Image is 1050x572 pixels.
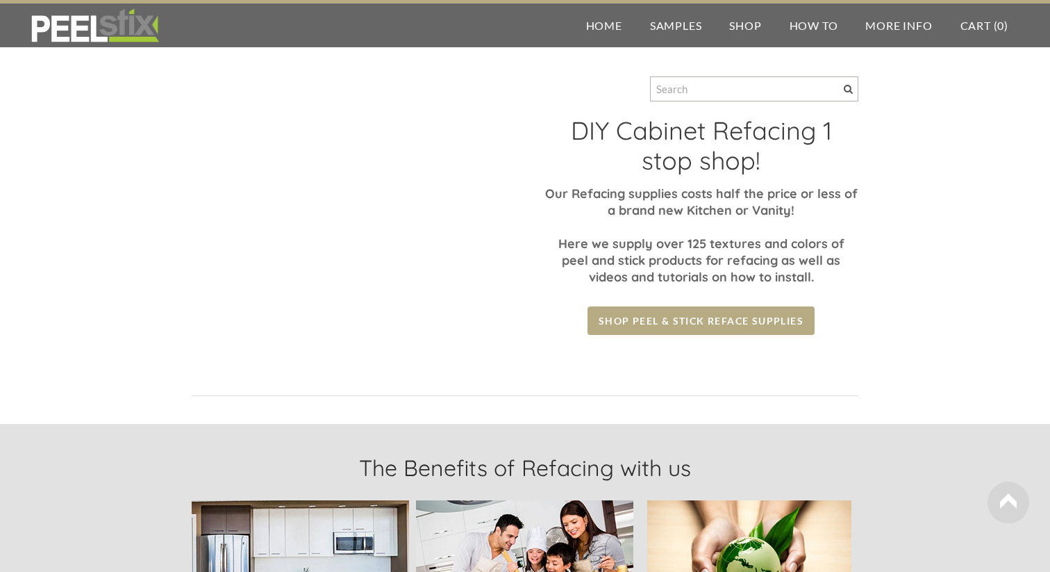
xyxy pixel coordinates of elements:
span: 0 [997,19,1004,32]
font: Our Refacing supplies costs half the price or less of a brand new Kitchen or Vanity! [545,186,858,218]
input: Search [650,76,858,101]
a: Cart (0) [947,3,1022,47]
a: Shop [715,3,775,47]
span: Search [844,85,853,94]
a: More Info [851,3,946,47]
a: Shop Peel & Stick Reface Supplies [587,307,815,335]
h2: DIY Cabinet Refacing 1 stop shop! [544,115,858,186]
font: The Benefits of Refacing with us [359,454,691,482]
a: Home [572,3,636,47]
font: Here we supply over 125 textures and colors of peel and stick products for refacing as well as vi... [558,236,844,285]
img: REFACE SUPPLIES [28,8,162,43]
a: How To [776,3,852,47]
a: Samples [636,3,716,47]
